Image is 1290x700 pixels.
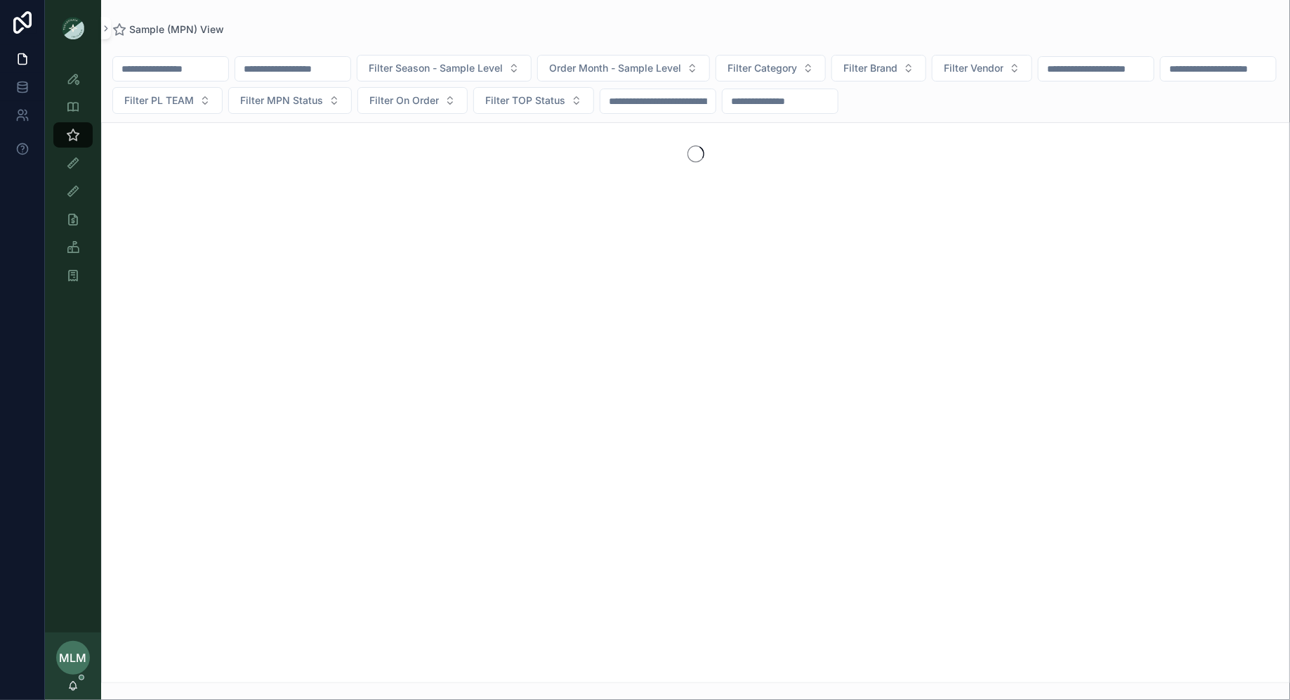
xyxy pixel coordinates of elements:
span: Filter Category [728,61,797,75]
span: Filter Season - Sample Level [369,61,503,75]
button: Select Button [473,87,594,114]
a: Sample (MPN) View [112,22,224,37]
button: Select Button [357,87,468,114]
button: Select Button [716,55,826,82]
span: Filter Vendor [944,61,1003,75]
button: Select Button [932,55,1032,82]
span: Order Month - Sample Level [549,61,681,75]
span: Sample (MPN) View [129,22,224,37]
span: Filter TOP Status [485,93,565,108]
span: Filter PL TEAM [124,93,194,108]
button: Select Button [831,55,926,82]
button: Select Button [228,87,352,114]
span: Filter On Order [369,93,439,108]
span: MLM [60,649,87,666]
button: Select Button [357,55,532,82]
span: Filter Brand [843,61,897,75]
img: App logo [62,17,84,39]
span: Filter MPN Status [240,93,323,108]
button: Select Button [537,55,710,82]
div: scrollable content [45,56,101,306]
button: Select Button [112,87,223,114]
